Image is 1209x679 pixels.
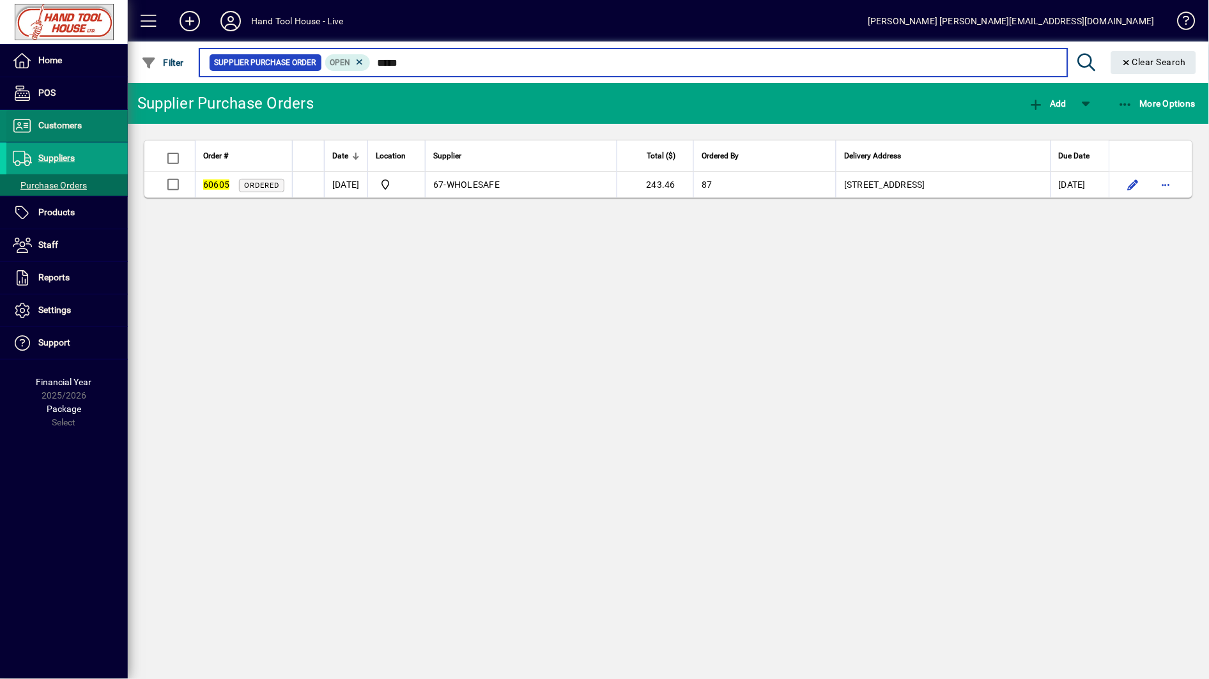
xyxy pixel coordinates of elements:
span: 87 [702,179,712,190]
a: POS [6,77,128,109]
span: Add [1028,98,1067,109]
span: Clear Search [1121,57,1187,67]
a: Products [6,197,128,229]
button: Add [1025,92,1070,115]
span: Open [330,58,351,67]
td: [STREET_ADDRESS] [836,172,1051,197]
div: [PERSON_NAME] [PERSON_NAME][EMAIL_ADDRESS][DOMAIN_NAME] [868,11,1155,31]
a: Support [6,327,128,359]
button: Clear [1111,51,1197,74]
div: Order # [203,149,284,163]
span: Products [38,207,75,217]
button: Add [169,10,210,33]
a: Staff [6,229,128,261]
a: Home [6,45,128,77]
td: 243.46 [617,172,693,197]
div: Date [332,149,360,163]
span: Financial Year [36,377,92,387]
span: WHOLESAFE [447,179,500,190]
span: Purchase Orders [13,180,87,190]
div: Hand Tool House - Live [251,11,344,31]
a: Purchase Orders [6,174,128,196]
span: Suppliers [38,153,75,163]
span: Frankton [376,177,417,192]
span: Filter [141,57,184,68]
span: Due Date [1059,149,1090,163]
span: Settings [38,305,71,315]
div: Location [376,149,417,163]
div: Due Date [1059,149,1102,163]
td: [DATE] [1051,172,1109,197]
div: Total ($) [625,149,687,163]
span: More Options [1118,98,1196,109]
span: Home [38,55,62,65]
button: Profile [210,10,251,33]
div: Ordered By [702,149,828,163]
a: Reports [6,262,128,294]
button: Edit [1123,174,1143,195]
div: Supplier Purchase Orders [137,93,314,114]
span: Supplier [433,149,461,163]
span: Total ($) [647,149,675,163]
button: More Options [1115,92,1199,115]
span: Customers [38,120,82,130]
span: POS [38,88,56,98]
div: Supplier [433,149,609,163]
span: Staff [38,240,58,250]
span: Support [38,337,70,347]
span: Location [376,149,406,163]
em: 60605 [203,179,229,190]
span: 67 [433,179,444,190]
mat-chip: Completion Status: Open [325,54,371,71]
span: Order # [203,149,228,163]
td: - [425,172,617,197]
span: Delivery Address [844,149,901,163]
span: Ordered [244,181,279,190]
a: Customers [6,110,128,142]
button: More options [1156,174,1176,195]
a: Knowledge Base [1167,3,1193,44]
span: Supplier Purchase Order [215,56,316,69]
td: [DATE] [324,172,367,197]
span: Reports [38,272,70,282]
span: Package [47,404,81,414]
button: Filter [138,51,187,74]
a: Settings [6,294,128,326]
span: Date [332,149,348,163]
span: Ordered By [702,149,739,163]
